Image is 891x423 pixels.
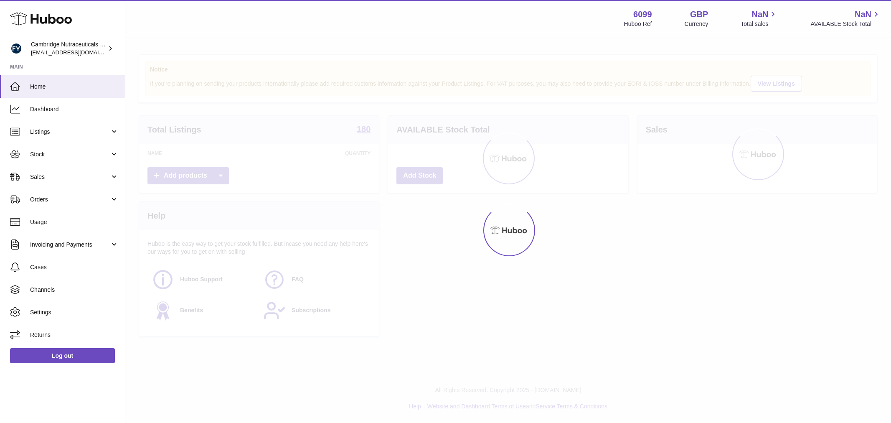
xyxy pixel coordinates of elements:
[751,9,768,20] span: NaN
[624,20,652,28] div: Huboo Ref
[30,308,119,316] span: Settings
[810,9,881,28] a: NaN AVAILABLE Stock Total
[31,49,123,56] span: [EMAIL_ADDRESS][DOMAIN_NAME]
[30,241,110,249] span: Invoicing and Payments
[855,9,871,20] span: NaN
[31,41,106,56] div: Cambridge Nutraceuticals Ltd
[10,42,23,55] img: huboo@camnutra.com
[30,105,119,113] span: Dashboard
[30,128,110,136] span: Listings
[30,83,119,91] span: Home
[30,218,119,226] span: Usage
[30,150,110,158] span: Stock
[30,173,110,181] span: Sales
[685,20,708,28] div: Currency
[633,9,652,20] strong: 6099
[741,20,778,28] span: Total sales
[690,9,708,20] strong: GBP
[30,286,119,294] span: Channels
[30,263,119,271] span: Cases
[30,331,119,339] span: Returns
[741,9,778,28] a: NaN Total sales
[30,196,110,204] span: Orders
[10,348,115,363] a: Log out
[810,20,881,28] span: AVAILABLE Stock Total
